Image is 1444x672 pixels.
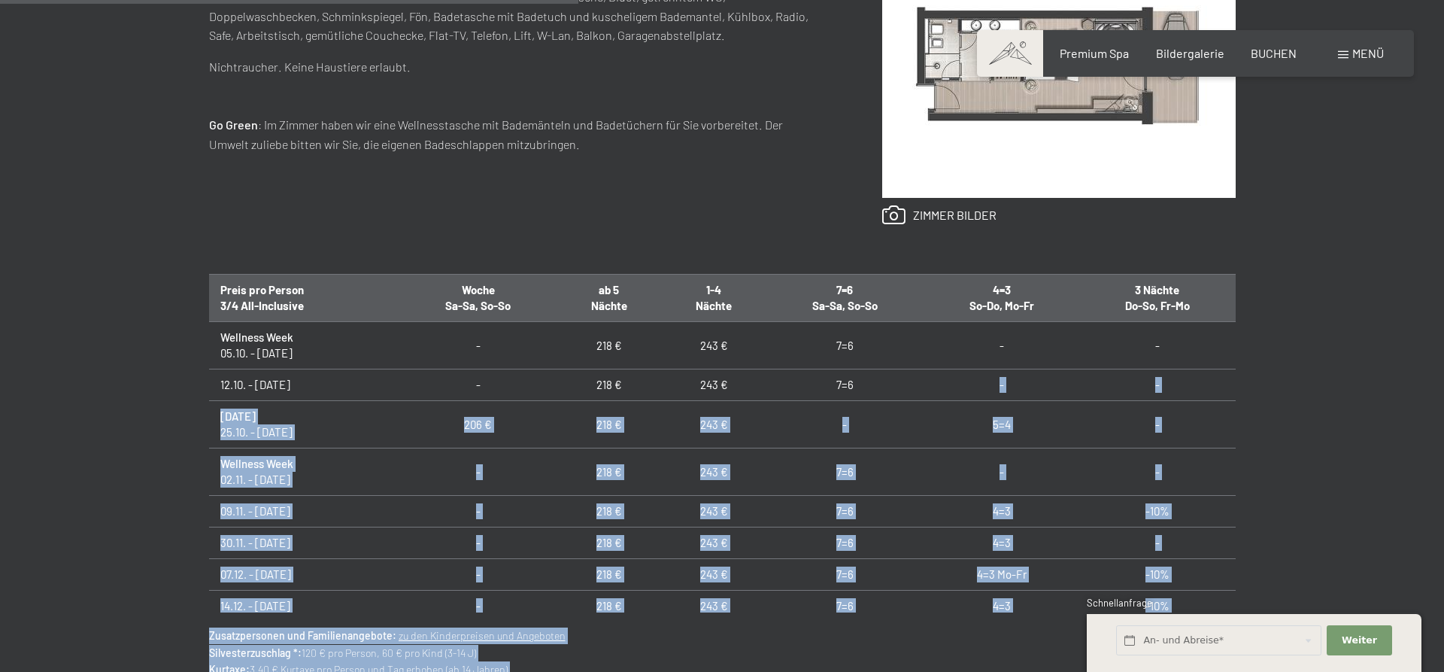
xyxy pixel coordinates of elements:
[209,369,400,401] td: 12.10. - [DATE]
[399,629,566,642] a: zu den Kinderpreisen und Angeboten
[1060,46,1129,60] a: Premium Spa
[399,559,557,591] td: -
[399,449,557,496] td: -
[766,449,924,496] td: 7=6
[399,275,557,322] th: Woche Sa-Sa, So-So
[1327,625,1391,656] button: Weiter
[1156,46,1224,60] a: Bildergalerie
[662,322,766,369] td: 243 €
[662,528,766,559] td: 243 €
[557,369,661,401] td: 218 €
[557,401,661,449] td: 218 €
[557,591,661,622] td: 218 €
[209,629,396,642] strong: Zusatzpersonen und Familienangebote:
[209,646,302,659] strong: Silvesterzuschlag *:
[1079,591,1235,622] td: -10%
[924,559,1079,591] td: 4=3 Mo-Fr
[399,496,557,528] td: -
[399,591,557,622] td: -
[1087,597,1152,609] span: Schnellanfrage
[766,559,924,591] td: 7=6
[557,496,661,528] td: 218 €
[557,528,661,559] td: 218 €
[209,57,822,77] p: Nichtraucher. Keine Haustiere erlaubt.
[766,528,924,559] td: 7=6
[1251,46,1297,60] a: BUCHEN
[1342,634,1377,647] span: Weiter
[766,322,924,369] td: 7=6
[557,275,661,322] th: ab 5 Nächte
[924,401,1079,449] td: 5=4
[399,322,557,369] td: -
[220,409,256,423] strong: [DATE]
[924,528,1079,559] td: 4=3
[1079,369,1235,401] td: -
[662,275,766,322] th: 1-4 Nächte
[220,457,293,470] strong: Wellness Week
[1079,496,1235,528] td: -10%
[209,322,400,369] td: 05.10. - [DATE]
[1079,401,1235,449] td: -
[209,449,400,496] td: 02.11. - [DATE]
[557,559,661,591] td: 218 €
[399,401,557,449] td: 206 €
[1079,528,1235,559] td: -
[1079,449,1235,496] td: -
[209,496,400,528] td: 09.11. - [DATE]
[399,369,557,401] td: -
[662,401,766,449] td: 243 €
[766,275,924,322] th: 7=6 Sa-Sa, So-So
[924,591,1079,622] td: 4=3
[766,369,924,401] td: 7=6
[209,401,400,449] td: 25.10. - [DATE]
[209,117,258,132] strong: Go Green
[220,330,293,344] strong: Wellness Week
[662,496,766,528] td: 243 €
[662,559,766,591] td: 243 €
[557,449,661,496] td: 218 €
[924,275,1079,322] th: 4=3 So-Do, Mo-Fr
[209,528,400,559] td: 30.11. - [DATE]
[924,496,1079,528] td: 4=3
[1079,275,1235,322] th: 3 Nächte Do-So, Fr-Mo
[1079,322,1235,369] td: -
[766,401,924,449] td: -
[557,322,661,369] td: 218 €
[924,322,1079,369] td: -
[766,591,924,622] td: 7=6
[1079,559,1235,591] td: -10%
[209,275,400,322] th: Preis pro Person 3/4 All-Inclusive
[209,591,400,622] td: 14.12. - [DATE]
[662,449,766,496] td: 243 €
[662,591,766,622] td: 243 €
[1352,46,1384,60] span: Menü
[662,369,766,401] td: 243 €
[209,115,822,154] p: : Im Zimmer haben wir eine Wellnesstasche mit Bademänteln und Badetüchern für Sie vorbereitet. De...
[924,449,1079,496] td: -
[924,369,1079,401] td: -
[766,496,924,528] td: 7=6
[399,528,557,559] td: -
[209,559,400,591] td: 07.12. - [DATE]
